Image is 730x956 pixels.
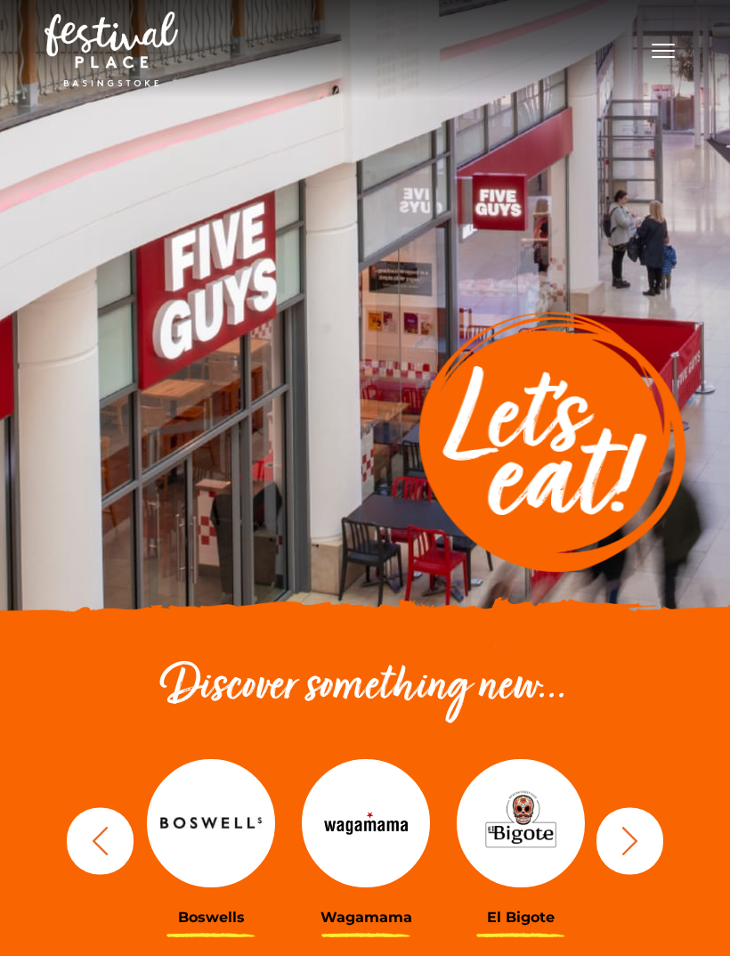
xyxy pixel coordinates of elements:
[147,909,275,926] h3: Boswells
[457,909,585,926] h3: El Bigote
[302,909,430,926] h3: Wagamama
[641,36,685,61] button: Toggle navigation
[45,12,178,86] img: Festival Place Logo
[58,659,672,716] h2: Discover something new...
[147,752,275,926] a: Boswells
[302,752,430,926] a: Wagamama
[457,752,585,926] a: El Bigote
